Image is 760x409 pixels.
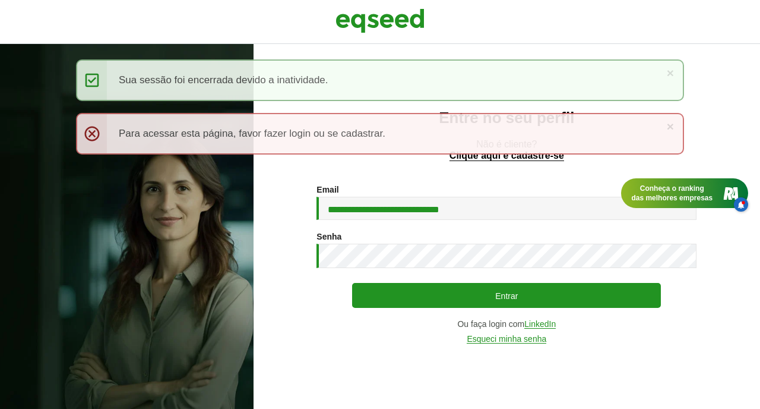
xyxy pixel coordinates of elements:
button: Entrar [352,283,661,308]
a: Esqueci minha senha [467,335,546,344]
div: Ou faça login com [316,320,696,329]
img: EqSeed Logo [335,6,425,36]
a: × [667,67,674,79]
a: × [667,120,674,133]
div: Para acessar esta página, favor fazer login ou se cadastrar. [76,113,684,155]
a: LinkedIn [524,320,556,329]
div: Sua sessão foi encerrada devido a inatividade. [76,59,684,101]
label: Email [316,185,338,194]
label: Senha [316,232,341,241]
